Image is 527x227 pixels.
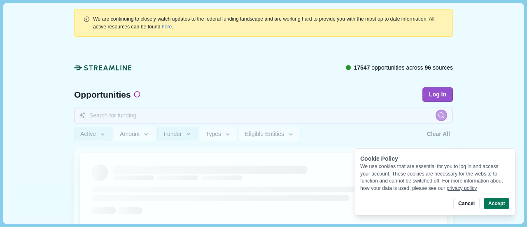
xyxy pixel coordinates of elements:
span: Funder [163,131,182,138]
button: Types [200,127,238,141]
button: Log In [422,87,453,102]
button: Cancel [453,198,479,209]
span: Opportunities [74,90,131,99]
span: Eligible Entities [245,131,284,138]
span: We are continuing to closely watch updates to the federal funding landscape and are working hard ... [93,16,434,29]
button: Clear All [424,127,453,141]
span: Cookie Policy [360,155,398,162]
div: . [93,15,444,30]
span: Amount [120,131,140,138]
a: privacy policy [447,185,477,191]
button: Amount [114,127,156,141]
span: Active [80,131,96,138]
span: opportunities across sources [354,63,453,72]
button: Eligible Entities [239,127,300,141]
span: 17547 [354,64,370,71]
span: 96 [425,64,431,71]
span: Types [206,131,221,138]
button: Active [74,127,112,141]
button: Funder [157,127,198,141]
a: here [162,24,172,30]
div: We use cookies that are essential for you to log in and access your account. These cookies are ne... [360,163,509,192]
button: Accept [484,198,509,209]
input: Search for funding [74,108,453,124]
